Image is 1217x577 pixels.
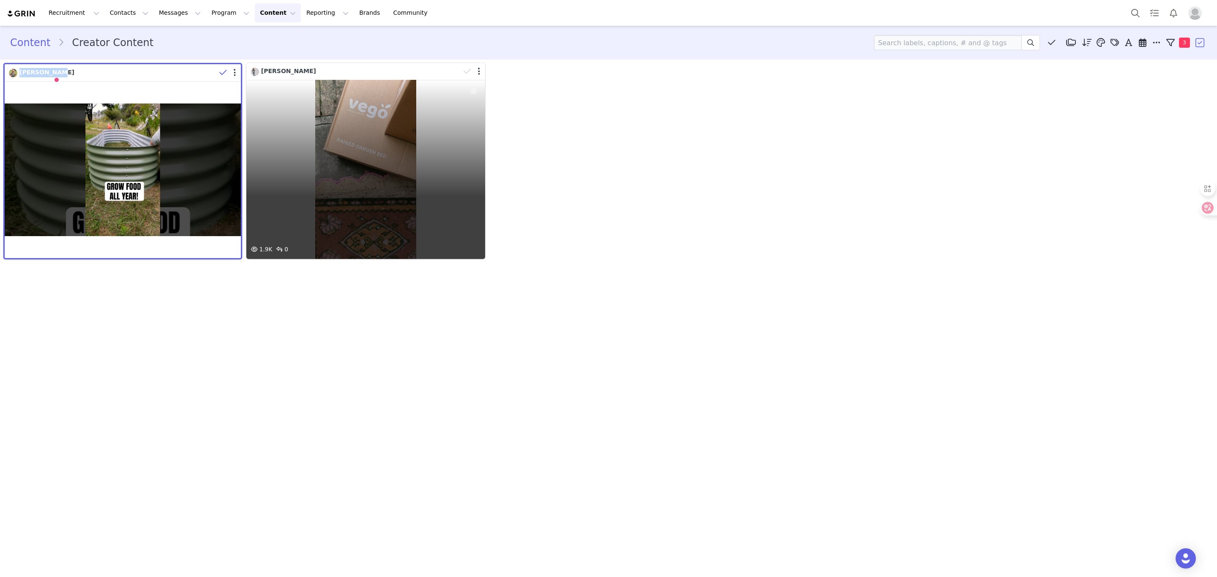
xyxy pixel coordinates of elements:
[249,246,273,253] span: 1.9K
[105,3,153,22] button: Contacts
[206,3,254,22] button: Program
[19,69,74,76] span: [PERSON_NAME]
[7,10,36,18] img: grin logo
[154,3,206,22] button: Messages
[1176,548,1196,569] div: Open Intercom Messenger
[1179,38,1190,48] span: 3
[9,69,17,77] img: cdbceaad-d2d8-4b07-9cdd-6608ef7533dd--s.jpg
[10,35,58,50] a: Content
[1164,3,1183,22] button: Notifications
[388,3,437,22] a: Community
[261,68,316,74] span: [PERSON_NAME]
[255,3,301,22] button: Content
[354,3,387,22] a: Brands
[1126,3,1145,22] button: Search
[1183,6,1210,20] button: Profile
[274,246,288,253] span: 0
[44,3,104,22] button: Recruitment
[874,35,1022,50] input: Search labels, captions, # and @ tags
[301,3,354,22] button: Reporting
[1188,6,1202,20] img: placeholder-profile.jpg
[1145,3,1164,22] a: Tasks
[251,68,259,76] img: e0aef0e9-2317-4b32-b157-3b160fe5a9c8.jpg
[1164,36,1194,49] button: 3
